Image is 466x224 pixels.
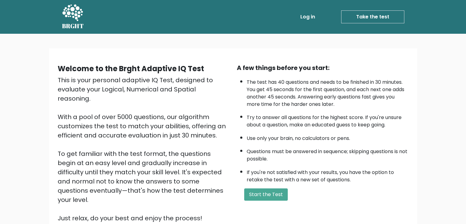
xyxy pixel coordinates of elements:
h5: BRGHT [62,22,84,30]
li: Try to answer all questions for the highest score. If you're unsure about a question, make an edu... [247,111,409,129]
b: Welcome to the Brght Adaptive IQ Test [58,64,204,74]
a: Take the test [341,10,404,23]
li: If you're not satisfied with your results, you have the option to retake the test with a new set ... [247,166,409,183]
a: BRGHT [62,2,84,31]
li: The test has 40 questions and needs to be finished in 30 minutes. You get 45 seconds for the firs... [247,75,409,108]
div: A few things before you start: [237,63,409,72]
li: Questions must be answered in sequence; skipping questions is not possible. [247,145,409,163]
div: This is your personal adaptive IQ Test, designed to evaluate your Logical, Numerical and Spatial ... [58,75,229,223]
li: Use only your brain, no calculators or pens. [247,132,409,142]
button: Start the Test [244,188,288,201]
a: Log in [298,11,318,23]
